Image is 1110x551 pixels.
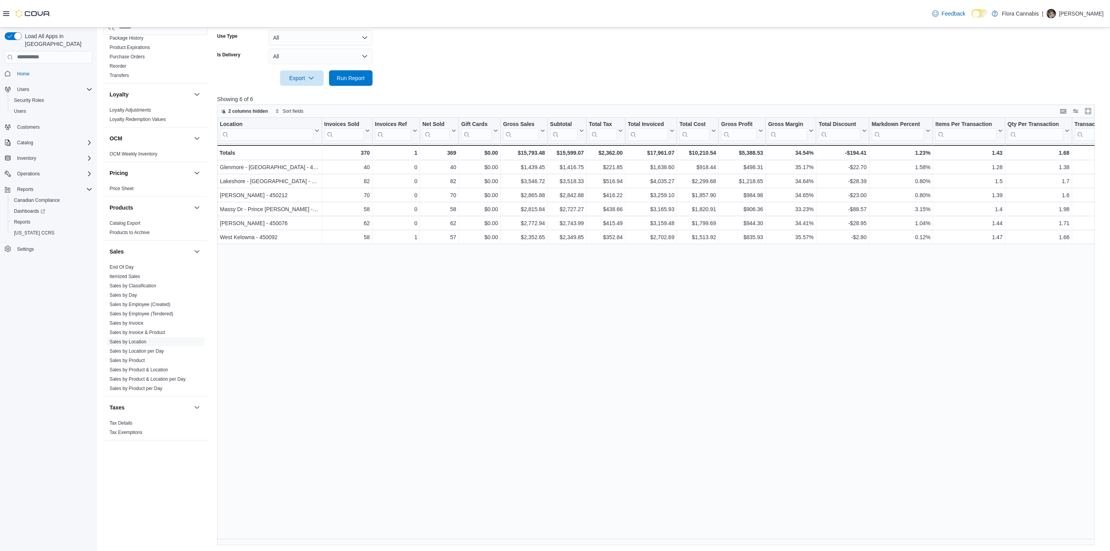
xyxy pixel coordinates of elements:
[14,122,43,132] a: Customers
[14,230,54,236] span: [US_STATE] CCRS
[375,233,417,242] div: 1
[1007,205,1069,214] div: 1.98
[1071,107,1080,116] button: Display options
[628,191,674,200] div: $3,259.10
[110,169,128,177] h3: Pricing
[375,177,417,186] div: 0
[110,73,129,78] a: Transfers
[192,247,202,256] button: Sales
[272,107,307,116] button: Sort fields
[11,217,92,227] span: Reports
[11,107,92,116] span: Users
[871,121,924,128] div: Markdown Percent
[324,191,369,200] div: 70
[550,191,584,200] div: $2,842.88
[220,233,319,242] div: West Kelowna - 450092
[110,35,143,41] a: Package History
[721,163,763,172] div: $498.31
[103,149,208,162] div: OCM
[680,121,716,140] button: Total Cost
[589,177,623,186] div: $516.94
[11,107,29,116] a: Users
[768,121,807,140] div: Gross Margin
[550,219,584,228] div: $2,743.99
[110,107,151,113] span: Loyalty Adjustments
[14,108,26,114] span: Users
[422,121,450,128] div: Net Sold
[324,205,369,214] div: 58
[589,163,623,172] div: $221.85
[2,121,96,133] button: Customers
[589,148,623,157] div: $2,362.00
[375,148,417,157] div: 1
[324,163,369,172] div: 40
[721,121,763,140] button: Gross Profit
[324,121,363,140] div: Invoices Sold
[819,219,866,228] div: -$28.95
[871,219,930,228] div: 1.04%
[110,135,122,142] h3: OCM
[268,30,373,45] button: All
[14,69,92,79] span: Home
[871,121,930,140] button: Markdown Percent
[283,108,303,114] span: Sort fields
[589,121,617,140] div: Total Tax
[110,72,129,79] span: Transfers
[936,163,1003,172] div: 1.28
[589,191,623,200] div: $416.22
[324,121,363,128] div: Invoices Sold
[11,206,92,216] span: Dashboards
[11,217,33,227] a: Reports
[110,186,134,191] a: Price Sheet
[110,339,146,345] a: Sales by Location
[110,358,145,363] a: Sales by Product
[337,74,365,82] span: Run Report
[721,148,763,157] div: $5,388.53
[110,54,145,59] a: Purchase Orders
[220,121,313,140] div: Location
[110,220,140,226] a: Catalog Export
[503,148,545,157] div: $15,793.48
[16,10,51,17] img: Cova
[550,121,578,140] div: Subtotal
[110,367,168,373] a: Sales by Product & Location
[14,244,92,254] span: Settings
[550,233,584,242] div: $2,349.85
[871,163,930,172] div: 1.58%
[768,148,814,157] div: 34.54%
[819,191,866,200] div: -$23.00
[1084,107,1093,116] button: Enter fullscreen
[721,205,763,214] div: $906.36
[110,404,125,411] h3: Taxes
[550,205,584,214] div: $2,727.27
[936,148,1003,157] div: 1.43
[503,205,545,214] div: $2,815.84
[110,54,145,60] span: Purchase Orders
[2,168,96,179] button: Operations
[768,121,814,140] button: Gross Margin
[461,177,498,186] div: $0.00
[503,233,545,242] div: $2,352.65
[110,420,132,426] a: Tax Details
[14,154,92,163] span: Inventory
[721,121,757,140] div: Gross Profit
[14,85,92,94] span: Users
[110,151,157,157] span: OCM Weekly Inventory
[2,153,96,164] button: Inventory
[11,96,47,105] a: Security Roles
[768,219,814,228] div: 34.41%
[721,219,763,228] div: $944.30
[936,121,1003,140] button: Items Per Transaction
[103,184,208,196] div: Pricing
[14,219,30,225] span: Reports
[819,205,866,214] div: -$88.57
[721,177,763,186] div: $1,218.65
[628,163,674,172] div: $1,638.60
[14,69,33,79] a: Home
[14,208,45,214] span: Dashboards
[228,108,268,114] span: 2 columns hidden
[680,177,716,186] div: $2,299.68
[461,163,498,172] div: $0.00
[110,320,143,326] a: Sales by Invoice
